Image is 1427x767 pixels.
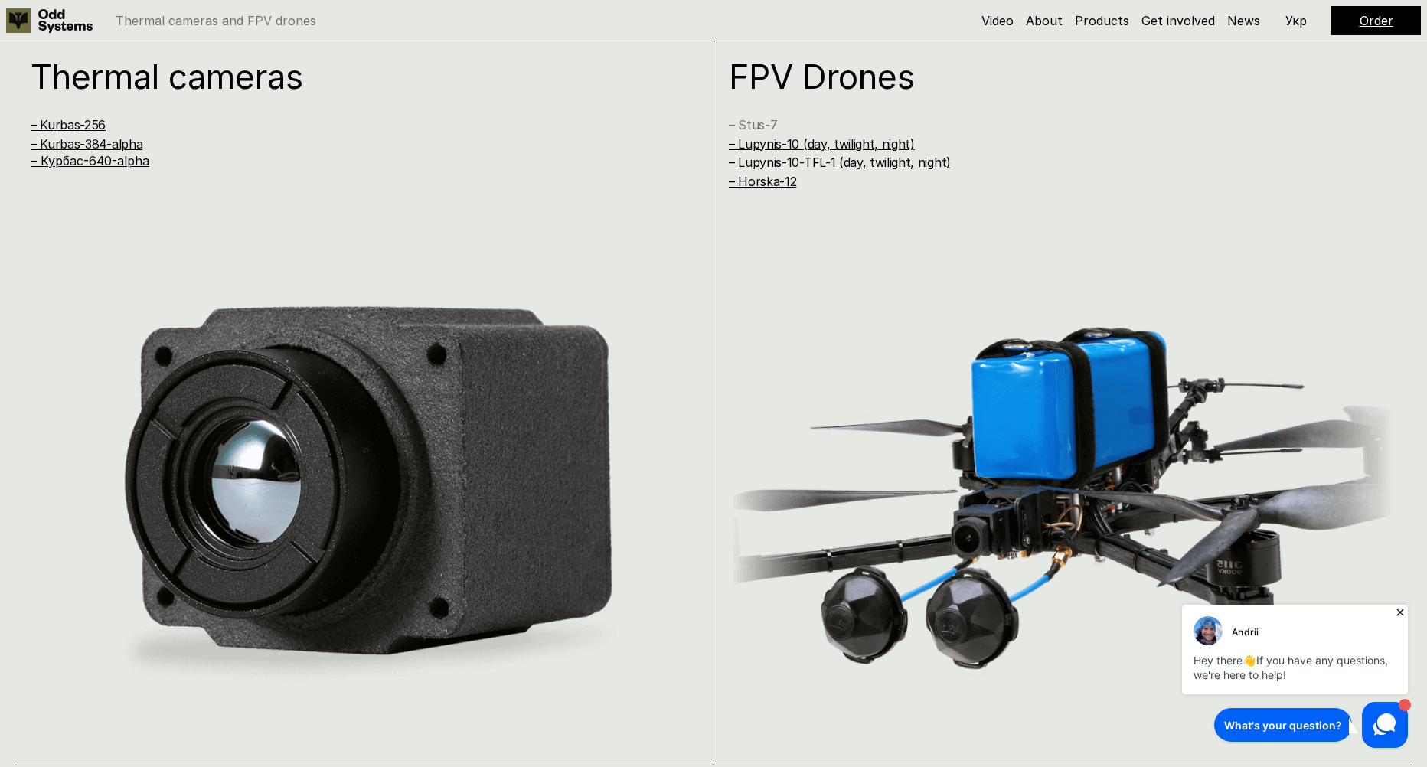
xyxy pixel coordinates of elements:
a: – Horska-12 [729,174,796,189]
a: Get involved [1141,13,1215,28]
p: Укр [1285,15,1307,27]
a: News [1227,13,1260,28]
a: – Lupynis-10-TFL-1 (day, twilight, night) [729,155,951,170]
p: Thermal cameras and FPV drones [116,15,316,27]
h1: FPV Drones [729,60,1357,93]
a: – Stus-7 [729,117,777,132]
a: About [1026,13,1063,28]
a: Order [1360,13,1393,28]
a: Video [981,13,1014,28]
a: – Kurbas-256 [31,117,106,132]
a: – Lupynis-10 (day, twilight, night) [729,136,915,152]
a: – Kurbas-384-alpha [31,136,142,152]
iframe: HelpCrunch [1178,600,1412,752]
a: – Курбас-640-alpha [31,153,149,168]
h1: Thermal cameras [31,60,658,93]
a: Products [1075,13,1129,28]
